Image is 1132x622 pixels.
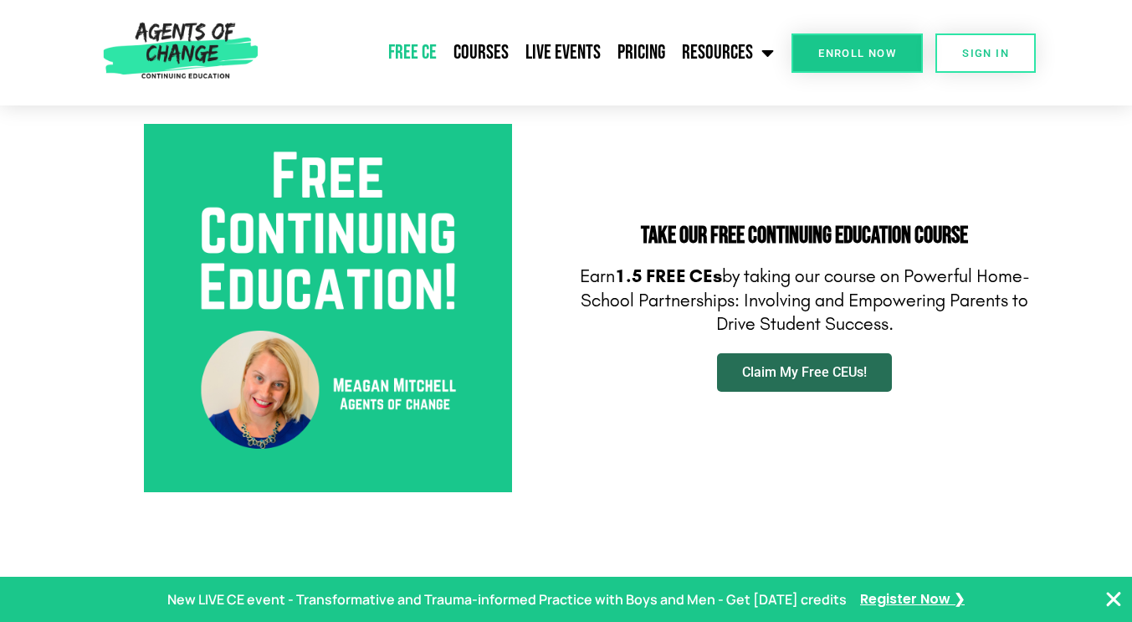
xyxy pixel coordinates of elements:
[445,32,517,74] a: Courses
[615,265,722,287] b: 1.5 FREE CEs
[517,32,609,74] a: Live Events
[167,588,847,612] p: New LIVE CE event - Transformative and Trauma-informed Practice with Boys and Men - Get [DATE] cr...
[717,353,892,392] a: Claim My Free CEUs!
[674,32,782,74] a: Resources
[860,588,965,612] a: Register Now ❯
[575,265,1035,337] p: Earn by taking our course on Powerful Home-School Partnerships: Involving and Empowering Parents ...
[575,224,1035,248] h2: Take Our FREE Continuing Education Course
[1104,589,1124,609] button: Close Banner
[265,32,782,74] nav: Menu
[818,48,896,59] span: Enroll Now
[380,32,445,74] a: Free CE
[935,33,1036,73] a: SIGN IN
[742,366,867,379] span: Claim My Free CEUs!
[791,33,923,73] a: Enroll Now
[609,32,674,74] a: Pricing
[962,48,1009,59] span: SIGN IN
